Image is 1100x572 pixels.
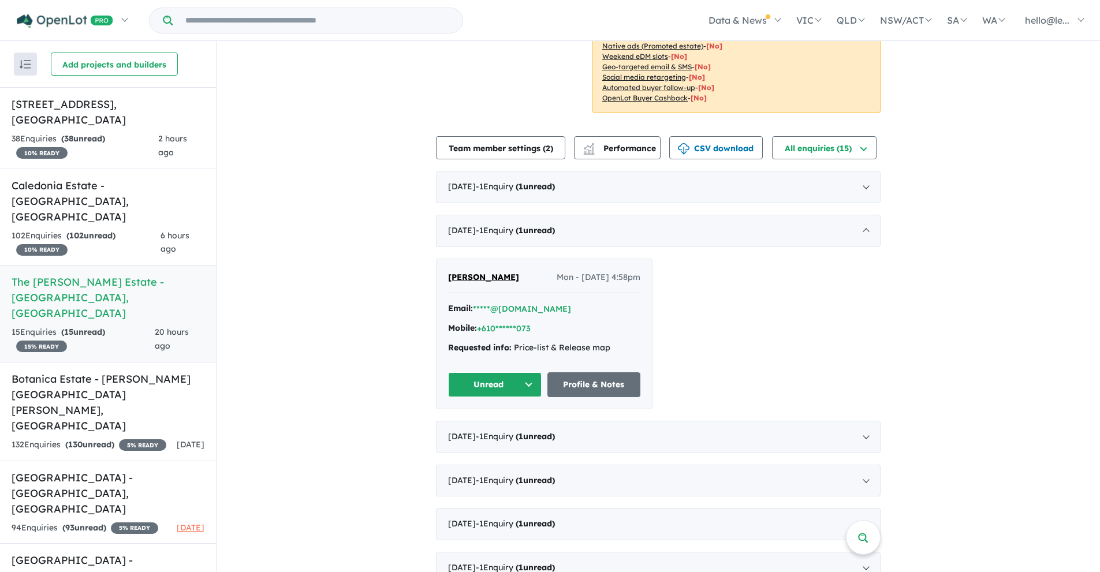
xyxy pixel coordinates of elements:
[516,475,555,485] strong: ( unread)
[111,522,158,534] span: 5 % READY
[516,518,555,529] strong: ( unread)
[602,83,695,92] u: Automated buyer follow-up
[69,230,84,241] span: 102
[436,171,881,203] div: [DATE]
[476,181,555,192] span: - 1 Enquir y
[519,431,523,442] span: 1
[585,143,656,154] span: Performance
[583,147,595,154] img: bar-chart.svg
[448,271,519,285] a: [PERSON_NAME]
[448,341,640,355] div: Price-list & Release map
[602,52,668,61] u: Weekend eDM slots
[436,421,881,453] div: [DATE]
[12,178,204,225] h5: Caledonia Estate - [GEOGRAPHIC_DATA] , [GEOGRAPHIC_DATA]
[62,522,106,533] strong: ( unread)
[12,274,204,321] h5: The [PERSON_NAME] Estate - [GEOGRAPHIC_DATA] , [GEOGRAPHIC_DATA]
[602,42,703,50] u: Native ads (Promoted estate)
[516,181,555,192] strong: ( unread)
[64,133,73,144] span: 38
[516,431,555,442] strong: ( unread)
[20,60,31,69] img: sort.svg
[12,470,204,517] h5: [GEOGRAPHIC_DATA] - [GEOGRAPHIC_DATA] , [GEOGRAPHIC_DATA]
[175,8,460,33] input: Try estate name, suburb, builder or developer
[155,327,189,351] span: 20 hours ago
[448,272,519,282] span: [PERSON_NAME]
[68,439,83,450] span: 130
[695,62,711,71] span: [No]
[12,371,204,433] h5: Botanica Estate - [PERSON_NAME][GEOGRAPHIC_DATA][PERSON_NAME] , [GEOGRAPHIC_DATA]
[12,96,204,128] h5: [STREET_ADDRESS] , [GEOGRAPHIC_DATA]
[17,14,113,28] img: Openlot PRO Logo White
[476,518,555,529] span: - 1 Enquir y
[698,83,714,92] span: [No]
[557,271,640,285] span: Mon - [DATE] 4:58pm
[436,215,881,247] div: [DATE]
[51,53,178,76] button: Add projects and builders
[691,94,707,102] span: [No]
[66,230,115,241] strong: ( unread)
[65,522,74,533] span: 93
[12,521,158,535] div: 94 Enquir ies
[12,326,155,353] div: 15 Enquir ies
[602,94,688,102] u: OpenLot Buyer Cashback
[671,52,687,61] span: [No]
[61,133,105,144] strong: ( unread)
[547,372,641,397] a: Profile & Notes
[602,62,692,71] u: Geo-targeted email & SMS
[476,225,555,235] span: - 1 Enquir y
[476,475,555,485] span: - 1 Enquir y
[16,341,67,352] span: 15 % READY
[516,225,555,235] strong: ( unread)
[448,372,542,397] button: Unread
[12,438,166,452] div: 132 Enquir ies
[546,143,550,154] span: 2
[602,73,686,81] u: Social media retargeting
[64,327,73,337] span: 15
[476,431,555,442] span: - 1 Enquir y
[12,132,158,160] div: 38 Enquir ies
[519,518,523,529] span: 1
[448,342,512,353] strong: Requested info:
[177,439,204,450] span: [DATE]
[584,143,594,149] img: line-chart.svg
[772,136,877,159] button: All enquiries (15)
[689,73,705,81] span: [No]
[177,522,204,533] span: [DATE]
[574,136,661,159] button: Performance
[119,439,166,451] span: 5 % READY
[158,133,187,158] span: 2 hours ago
[519,475,523,485] span: 1
[448,323,477,333] strong: Mobile:
[436,508,881,540] div: [DATE]
[436,136,565,159] button: Team member settings (2)
[1025,14,1069,26] span: hello@le...
[61,327,105,337] strong: ( unread)
[161,230,189,255] span: 6 hours ago
[669,136,763,159] button: CSV download
[12,229,161,257] div: 102 Enquir ies
[16,244,68,256] span: 10 % READY
[16,147,68,159] span: 10 % READY
[448,303,473,313] strong: Email:
[519,181,523,192] span: 1
[519,225,523,235] span: 1
[65,439,114,450] strong: ( unread)
[706,42,722,50] span: [No]
[678,143,689,155] img: download icon
[436,465,881,497] div: [DATE]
